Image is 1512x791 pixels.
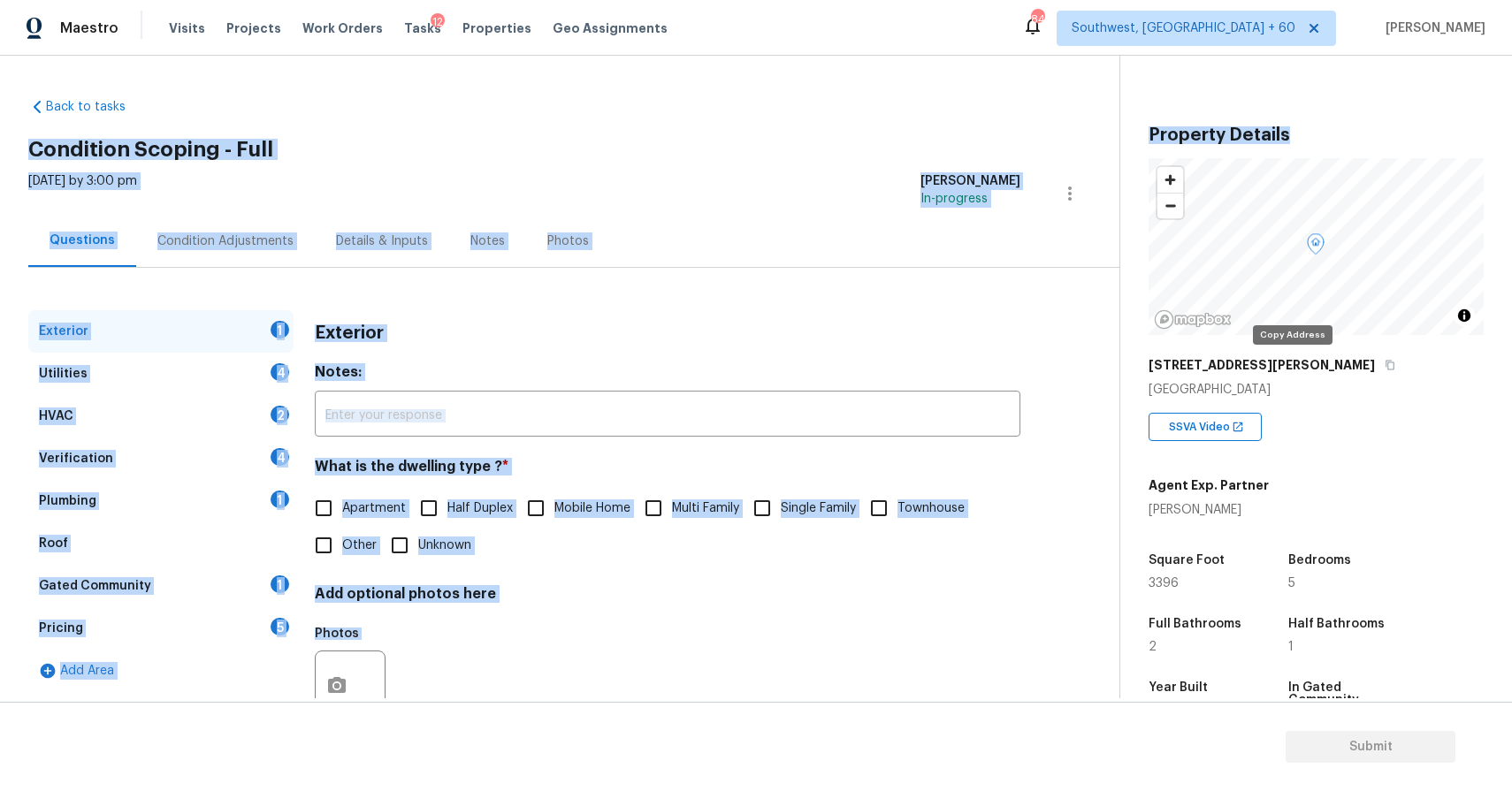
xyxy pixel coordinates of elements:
[28,650,294,692] div: Add Area
[271,491,289,508] div: 1
[1154,309,1232,330] a: Mapbox homepage
[271,618,289,635] div: 5
[315,363,1020,388] h4: Notes:
[1157,194,1183,218] span: Zoom out
[226,19,281,37] span: Projects
[315,585,1020,610] h4: Add optional photos here
[39,323,88,340] div: Exterior
[1149,554,1225,567] h5: Square Foot
[447,499,513,518] span: Half Duplex
[39,492,96,510] div: Plumbing
[897,499,965,518] span: Townhouse
[271,363,289,381] div: 4
[1149,158,1484,335] canvas: Map
[1288,577,1295,589] span: 5
[431,13,445,31] div: 12
[28,141,1119,158] h2: Condition Scoping - Full
[39,577,151,595] div: Gated Community
[39,450,113,468] div: Verification
[315,324,384,342] h3: Exterior
[342,536,377,555] span: Other
[271,406,289,423] div: 2
[920,172,1020,190] div: [PERSON_NAME]
[271,448,289,466] div: 4
[781,499,856,518] span: Single Family
[1459,306,1470,325] span: Toggle attribution
[315,458,1020,483] h4: What is the dwelling type ?
[1378,19,1485,37] span: [PERSON_NAME]
[169,19,205,37] span: Visits
[1149,126,1484,144] h3: Property Details
[1149,577,1179,589] span: 3396
[336,232,428,250] div: Details & Inputs
[302,19,383,37] span: Work Orders
[547,232,589,250] div: Photos
[470,232,505,250] div: Notes
[1288,641,1294,653] span: 1
[39,535,68,552] div: Roof
[1149,681,1208,694] h5: Year Built
[1149,356,1375,374] h5: [STREET_ADDRESS][PERSON_NAME]
[1149,476,1269,494] h5: Agent Exp. Partner
[1157,193,1183,218] button: Zoom out
[1149,413,1262,441] div: SSVA Video
[404,22,441,34] span: Tasks
[1288,554,1351,567] h5: Bedrooms
[271,575,289,593] div: 1
[1072,19,1295,37] span: Southwest, [GEOGRAPHIC_DATA] + 60
[1149,381,1484,399] div: [GEOGRAPHIC_DATA]
[1149,641,1157,653] span: 2
[418,536,471,555] span: Unknown
[462,19,531,37] span: Properties
[60,19,118,37] span: Maestro
[1288,681,1394,706] h5: In Gated Community
[1169,418,1237,436] span: SSVA Video
[553,19,668,37] span: Geo Assignments
[28,172,137,215] div: [DATE] by 3:00 pm
[1149,501,1269,519] div: [PERSON_NAME]
[920,193,988,205] span: In-progress
[28,98,198,116] a: Back to tasks
[1149,618,1241,630] h5: Full Bathrooms
[50,232,115,249] div: Questions
[1031,11,1043,28] div: 840
[315,395,1020,437] input: Enter your response
[315,627,359,640] h5: Photos
[271,321,289,338] div: 1
[554,499,630,518] span: Mobile Home
[39,365,88,383] div: Utilities
[342,499,406,518] span: Apartment
[1454,305,1475,326] button: Toggle attribution
[39,620,83,637] div: Pricing
[1307,233,1325,261] div: Map marker
[1157,167,1183,193] button: Zoom in
[39,407,73,425] div: HVAC
[672,499,739,518] span: Multi Family
[1232,421,1244,433] img: Open In New Icon
[1288,618,1385,630] h5: Half Bathrooms
[157,232,294,250] div: Condition Adjustments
